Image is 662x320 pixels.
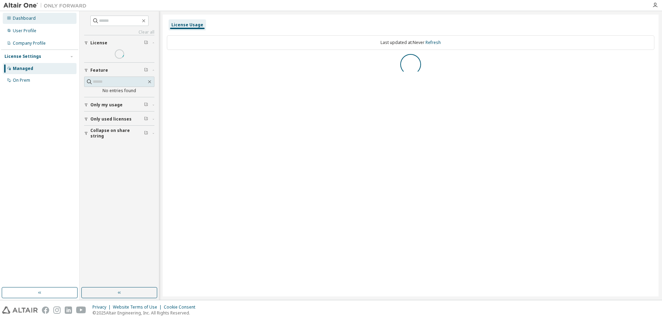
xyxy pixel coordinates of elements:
[84,63,154,78] button: Feature
[144,102,148,108] span: Clear filter
[13,78,30,83] div: On Prem
[84,88,154,94] div: No entries found
[90,40,107,46] span: License
[113,304,164,310] div: Website Terms of Use
[84,35,154,51] button: License
[92,304,113,310] div: Privacy
[90,116,132,122] span: Only used licenses
[164,304,199,310] div: Cookie Consent
[76,306,86,314] img: youtube.svg
[92,310,199,316] p: © 2025 Altair Engineering, Inc. All Rights Reserved.
[13,28,36,34] div: User Profile
[167,35,654,50] div: Last updated at: Never
[84,97,154,113] button: Only my usage
[426,39,441,45] a: Refresh
[144,68,148,73] span: Clear filter
[13,66,33,71] div: Managed
[3,2,90,9] img: Altair One
[90,68,108,73] span: Feature
[84,126,154,141] button: Collapse on share string
[53,306,61,314] img: instagram.svg
[90,128,144,139] span: Collapse on share string
[13,41,46,46] div: Company Profile
[90,102,123,108] span: Only my usage
[171,22,203,28] div: License Usage
[144,116,148,122] span: Clear filter
[144,131,148,136] span: Clear filter
[2,306,38,314] img: altair_logo.svg
[42,306,49,314] img: facebook.svg
[84,29,154,35] a: Clear all
[5,54,41,59] div: License Settings
[144,40,148,46] span: Clear filter
[65,306,72,314] img: linkedin.svg
[84,112,154,127] button: Only used licenses
[13,16,36,21] div: Dashboard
